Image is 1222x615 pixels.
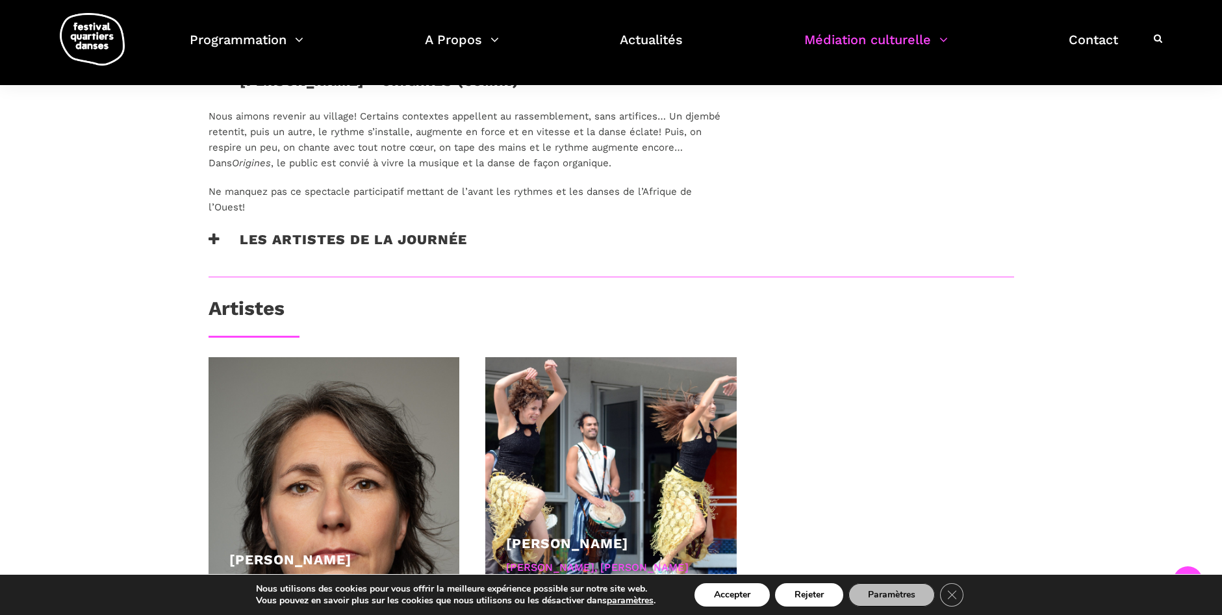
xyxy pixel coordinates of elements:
[209,231,467,264] h3: Les artistes de la journée
[229,551,351,568] a: [PERSON_NAME]
[232,157,271,169] em: Origines
[60,13,125,66] img: logo-fqd-med
[848,583,935,607] button: Paramètres
[425,29,499,67] a: A Propos
[940,583,963,607] button: Close GDPR Cookie Banner
[209,73,519,105] h3: [PERSON_NAME] - origines (60min)
[620,29,683,67] a: Actualités
[506,559,716,592] div: [PERSON_NAME], [PERSON_NAME] [PERSON_NAME]
[209,184,720,215] p: Ne manquez pas ce spectacle participatif mettant de l’avant les rythmes et les danses de l’Afriqu...
[256,583,656,595] p: Nous utilisons des cookies pour vous offrir la meilleure expérience possible sur notre site web.
[1069,29,1118,67] a: Contact
[209,297,285,329] h3: Artistes
[190,29,303,67] a: Programmation
[506,535,628,551] a: [PERSON_NAME]
[607,595,654,607] button: paramètres
[804,29,948,67] a: Médiation culturelle
[256,595,656,607] p: Vous pouvez en savoir plus sur les cookies que nous utilisons ou les désactiver dans .
[209,108,720,171] p: Nous aimons revenir au village! Certains contextes appellent au rassemblement, sans artifices… Un...
[775,583,843,607] button: Rejeter
[694,583,770,607] button: Accepter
